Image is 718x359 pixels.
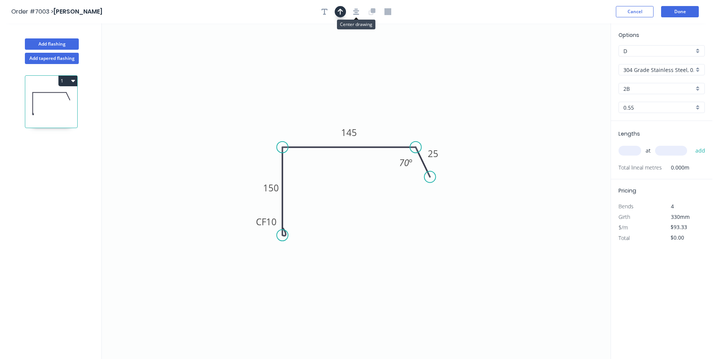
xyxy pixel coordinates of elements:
span: Total [618,234,630,241]
input: Price level [623,47,694,55]
span: Total lineal metres [618,162,662,173]
span: $/m [618,224,628,231]
div: Center drawing [337,20,375,29]
tspan: 25 [428,147,438,160]
button: Add flashing [25,38,79,50]
tspan: CF [256,215,266,228]
svg: 0 [102,23,611,359]
button: add [692,144,709,157]
span: Options [618,31,639,39]
span: Bends [618,203,634,210]
input: Thickness [623,104,694,112]
span: Pricing [618,187,636,194]
tspan: 70 [399,156,409,169]
tspan: 150 [263,182,279,194]
span: Girth [618,213,630,220]
span: Lengths [618,130,640,137]
span: 330mm [671,213,690,220]
span: [PERSON_NAME] [54,7,103,16]
tspan: º [409,156,412,169]
span: 4 [671,203,674,210]
input: Material [623,66,694,74]
input: Colour [623,85,694,93]
button: 1 [58,76,77,86]
span: at [646,145,651,156]
tspan: 145 [341,126,357,139]
button: Cancel [616,6,654,17]
span: 0.000m [662,162,689,173]
tspan: 10 [266,215,277,228]
button: Done [661,6,699,17]
span: Order #7003 > [11,7,54,16]
button: Add tapered flashing [25,53,79,64]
